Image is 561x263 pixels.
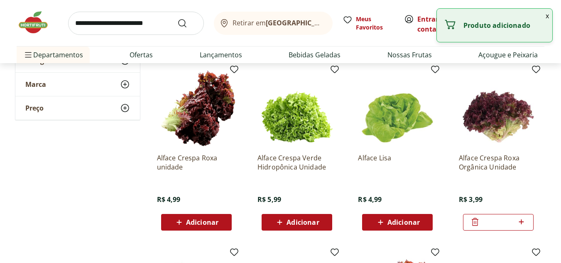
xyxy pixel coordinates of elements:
span: Departamentos [23,45,83,65]
button: Marca [15,73,140,96]
button: Submit Search [177,18,197,28]
span: Marca [25,80,46,88]
button: Adicionar [161,214,232,231]
a: Meus Favoritos [343,15,394,32]
button: Retirar em[GEOGRAPHIC_DATA]/[GEOGRAPHIC_DATA] [214,12,333,35]
span: R$ 4,99 [358,195,382,204]
button: Menu [23,45,33,65]
button: Preço [15,96,140,120]
a: Alface Crespa Roxa unidade [157,153,236,172]
img: Hortifruti [17,10,58,35]
span: R$ 3,99 [459,195,483,204]
span: R$ 4,99 [157,195,181,204]
a: Nossas Frutas [387,50,432,60]
a: Alface Crespa Verde Hidropônica Unidade [257,153,336,172]
span: Adicionar [287,219,319,226]
a: Alface Crespa Roxa Orgânica Unidade [459,153,538,172]
img: Alface Crespa Verde Hidropônica Unidade [257,68,336,147]
a: Açougue e Peixaria [478,50,538,60]
img: Alface Crespa Roxa unidade [157,68,236,147]
a: Bebidas Geladas [289,50,341,60]
input: search [68,12,204,35]
span: R$ 5,99 [257,195,281,204]
span: Preço [25,104,44,112]
button: Fechar notificação [542,9,552,23]
img: Alface Crespa Roxa Orgânica Unidade [459,68,538,147]
a: Criar conta [417,15,463,34]
button: Adicionar [262,214,332,231]
b: [GEOGRAPHIC_DATA]/[GEOGRAPHIC_DATA] [266,18,406,27]
a: Entrar [417,15,439,24]
img: Alface Lisa [358,68,437,147]
span: Retirar em [233,19,324,27]
button: Adicionar [362,214,433,231]
span: Adicionar [186,219,218,226]
span: ou [417,14,454,34]
a: Lançamentos [200,50,242,60]
span: Adicionar [387,219,420,226]
a: Alface Lisa [358,153,437,172]
p: Produto adicionado [463,21,546,29]
a: Ofertas [130,50,153,60]
span: Meus Favoritos [356,15,394,32]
